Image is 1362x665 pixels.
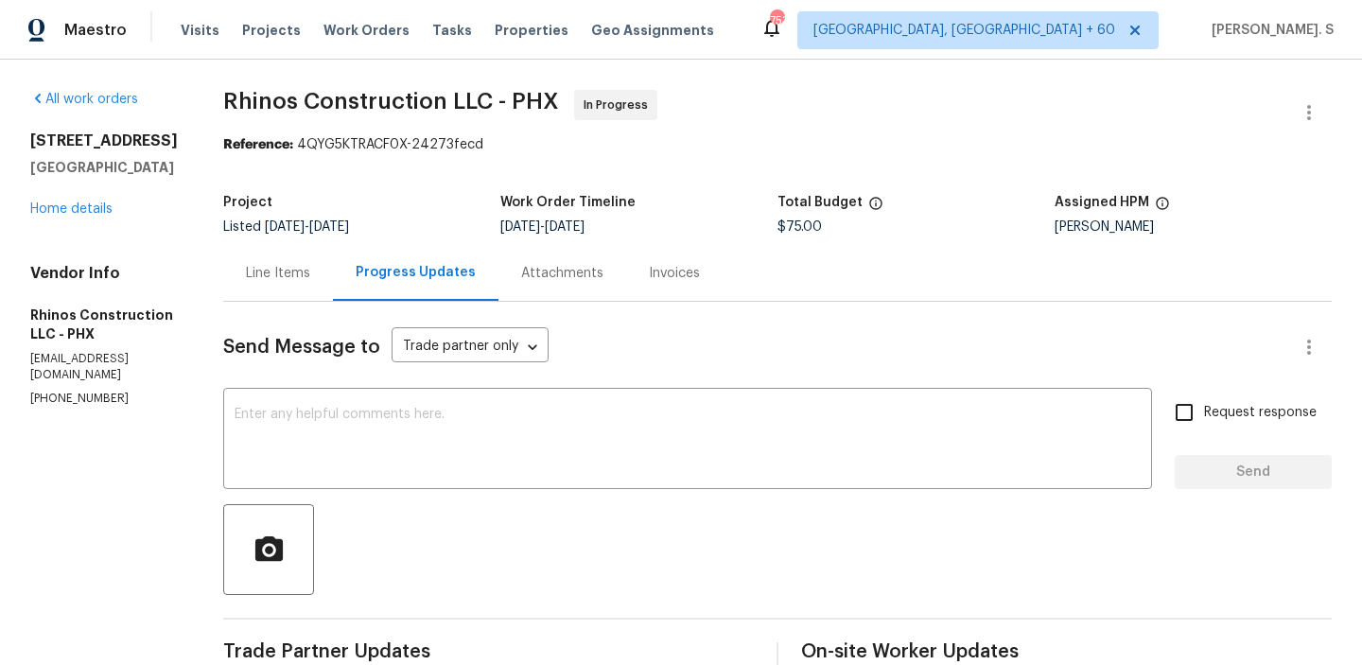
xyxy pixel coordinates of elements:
[500,220,540,234] span: [DATE]
[649,264,700,283] div: Invoices
[265,220,349,234] span: -
[30,391,178,407] p: [PHONE_NUMBER]
[30,158,178,177] h5: [GEOGRAPHIC_DATA]
[323,21,410,40] span: Work Orders
[868,196,883,220] span: The total cost of line items that have been proposed by Opendoor. This sum includes line items th...
[223,196,272,209] h5: Project
[223,138,293,151] b: Reference:
[223,135,1332,154] div: 4QYG5KTRACF0X-24273fecd
[30,264,178,283] h4: Vendor Info
[265,220,305,234] span: [DATE]
[1055,196,1149,209] h5: Assigned HPM
[30,131,178,150] h2: [STREET_ADDRESS]
[30,306,178,343] h5: Rhinos Construction LLC - PHX
[584,96,655,114] span: In Progress
[30,351,178,383] p: [EMAIL_ADDRESS][DOMAIN_NAME]
[777,196,863,209] h5: Total Budget
[500,220,585,234] span: -
[223,220,349,234] span: Listed
[801,642,1332,661] span: On-site Worker Updates
[64,21,127,40] span: Maestro
[223,90,559,113] span: Rhinos Construction LLC - PHX
[223,642,754,661] span: Trade Partner Updates
[392,332,549,363] div: Trade partner only
[30,93,138,106] a: All work orders
[500,196,636,209] h5: Work Order Timeline
[309,220,349,234] span: [DATE]
[242,21,301,40] span: Projects
[495,21,568,40] span: Properties
[1204,403,1317,423] span: Request response
[181,21,219,40] span: Visits
[1155,196,1170,220] span: The hpm assigned to this work order.
[521,264,603,283] div: Attachments
[777,220,822,234] span: $75.00
[246,264,310,283] div: Line Items
[30,202,113,216] a: Home details
[545,220,585,234] span: [DATE]
[591,21,714,40] span: Geo Assignments
[432,24,472,37] span: Tasks
[770,11,783,30] div: 753
[356,263,476,282] div: Progress Updates
[1204,21,1334,40] span: [PERSON_NAME]. S
[223,338,380,357] span: Send Message to
[1055,220,1332,234] div: [PERSON_NAME]
[813,21,1115,40] span: [GEOGRAPHIC_DATA], [GEOGRAPHIC_DATA] + 60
